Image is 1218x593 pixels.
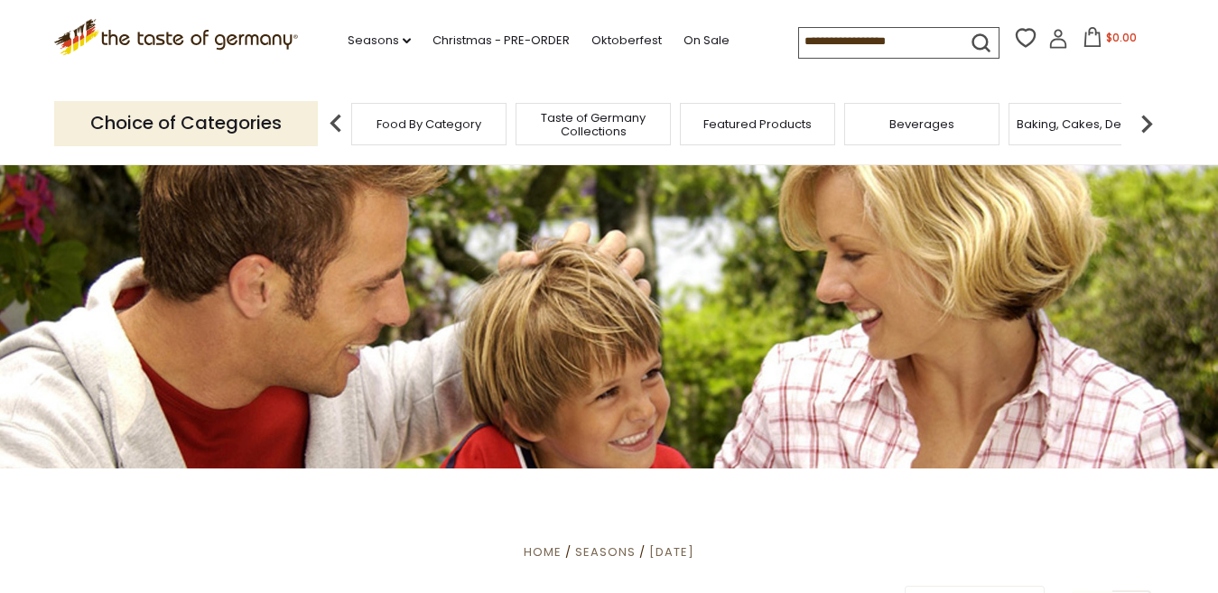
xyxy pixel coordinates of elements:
a: Christmas - PRE-ORDER [432,31,570,51]
a: [DATE] [649,543,694,561]
span: $0.00 [1106,30,1137,45]
a: Featured Products [703,117,812,131]
a: Home [524,543,562,561]
a: Seasons [348,31,411,51]
a: Taste of Germany Collections [521,111,665,138]
a: Oktoberfest [591,31,662,51]
a: Beverages [889,117,954,131]
a: Food By Category [377,117,481,131]
a: Seasons [575,543,636,561]
p: Choice of Categories [54,101,318,145]
a: On Sale [683,31,730,51]
img: next arrow [1129,106,1165,142]
img: previous arrow [318,106,354,142]
button: $0.00 [1072,27,1148,54]
a: Baking, Cakes, Desserts [1017,117,1157,131]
